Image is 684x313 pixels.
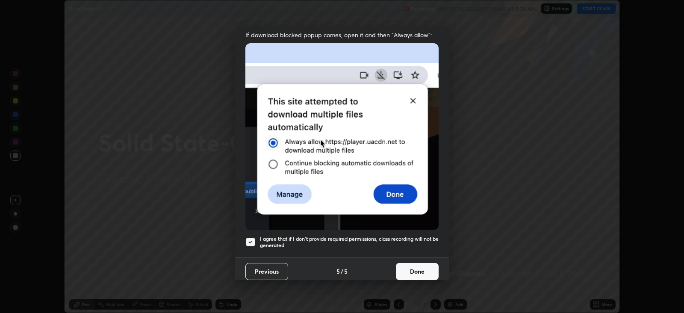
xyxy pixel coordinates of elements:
button: Done [396,263,439,280]
h4: / [341,267,343,276]
img: downloads-permission-blocked.gif [245,43,439,230]
button: Previous [245,263,288,280]
h5: I agree that if I don't provide required permissions, class recording will not be generated [260,236,439,249]
h4: 5 [344,267,348,276]
h4: 5 [336,267,340,276]
span: If download blocked popup comes, open it and then "Always allow": [245,31,439,39]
